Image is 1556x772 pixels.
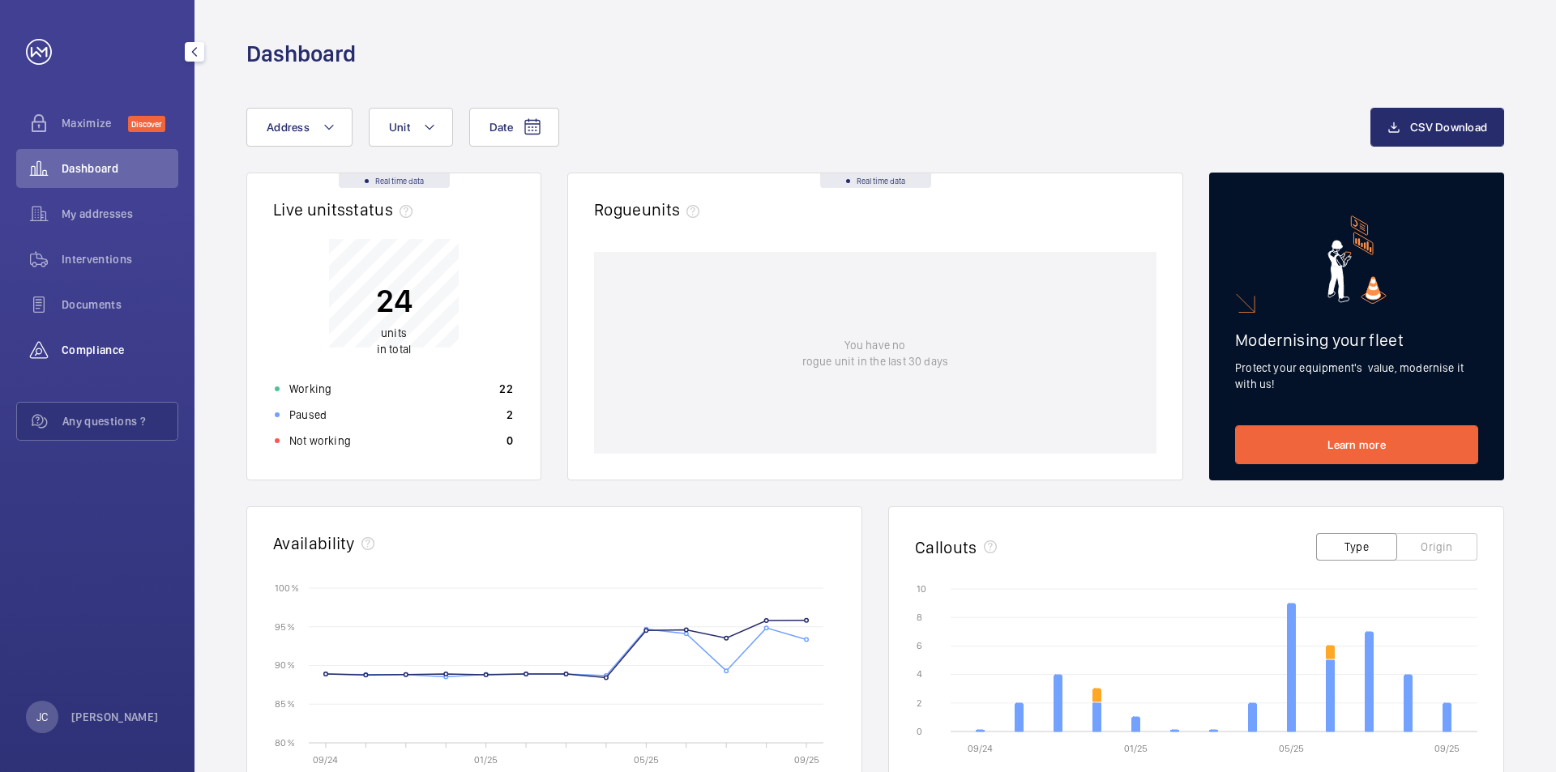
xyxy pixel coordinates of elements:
span: Date [489,121,513,134]
span: Address [267,121,310,134]
span: Unit [389,121,410,134]
p: in total [376,325,413,357]
p: JC [36,709,48,725]
button: Type [1316,533,1397,561]
div: Real time data [820,173,931,188]
text: 95 % [275,621,295,632]
text: 10 [917,583,926,595]
p: 22 [499,381,513,397]
text: 100 % [275,582,299,593]
p: Working [289,381,331,397]
text: 4 [917,668,922,680]
span: status [345,199,419,220]
text: 6 [917,640,922,651]
text: 09/25 [1434,743,1460,754]
p: [PERSON_NAME] [71,709,159,725]
div: Real time data [339,173,450,188]
p: You have no rogue unit in the last 30 days [802,337,948,369]
p: 0 [507,433,513,449]
text: 90 % [275,659,295,671]
text: 05/25 [634,754,659,766]
h2: Live units [273,199,419,220]
text: 8 [917,612,922,623]
span: Discover [128,116,165,132]
text: 05/25 [1279,743,1304,754]
text: 09/24 [313,754,338,766]
h2: Callouts [915,537,977,557]
span: Compliance [62,342,178,358]
text: 2 [917,697,921,709]
button: CSV Download [1370,108,1504,147]
h2: Availability [273,533,355,553]
p: Paused [289,407,327,423]
a: Learn more [1235,425,1478,464]
button: Origin [1396,533,1477,561]
span: Dashboard [62,160,178,177]
h2: Rogue [594,199,706,220]
span: Maximize [62,115,128,131]
img: marketing-card.svg [1327,215,1387,304]
text: 01/25 [1124,743,1148,754]
span: units [381,326,407,339]
h1: Dashboard [246,39,356,69]
button: Address [246,108,353,147]
p: 2 [507,407,513,423]
text: 01/25 [474,754,498,766]
p: Protect your equipment's value, modernise it with us! [1235,360,1478,392]
text: 0 [917,726,922,737]
span: Any questions ? [62,413,177,429]
text: 09/24 [968,743,993,754]
span: Interventions [62,251,178,267]
text: 09/25 [794,754,819,766]
text: 80 % [275,736,295,748]
h2: Modernising your fleet [1235,330,1478,350]
text: 85 % [275,698,295,710]
span: CSV Download [1410,121,1487,134]
p: Not working [289,433,351,449]
span: units [642,199,707,220]
span: My addresses [62,206,178,222]
button: Date [469,108,559,147]
button: Unit [369,108,453,147]
span: Documents [62,296,178,313]
p: 24 [376,280,413,321]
